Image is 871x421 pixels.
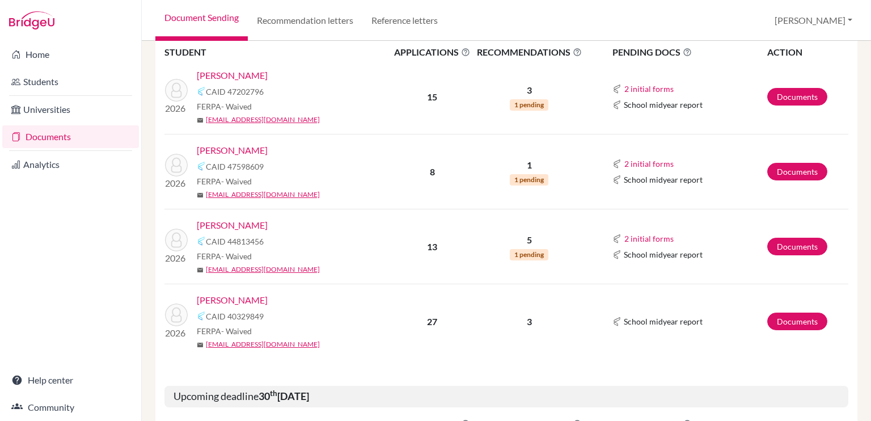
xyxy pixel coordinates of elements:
[221,176,252,186] span: - Waived
[612,85,621,94] img: Common App logo
[624,82,674,95] button: 2 initial forms
[473,83,585,97] p: 3
[612,175,621,184] img: Common App logo
[206,161,264,172] span: CAID 47598609
[165,251,188,265] p: 2026
[165,102,188,115] p: 2026
[624,232,674,245] button: 2 initial forms
[767,313,827,330] a: Documents
[197,250,252,262] span: FERPA
[9,11,54,30] img: Bridge-U
[165,304,188,326] img: Vazquez, Nicolas
[767,238,827,255] a: Documents
[206,115,320,125] a: [EMAIL_ADDRESS][DOMAIN_NAME]
[197,293,268,307] a: [PERSON_NAME]
[612,234,621,243] img: Common App logo
[473,45,585,59] span: RECOMMENDATIONS
[197,342,204,348] span: mail
[165,176,188,190] p: 2026
[624,315,703,327] span: School midyear report
[767,163,827,180] a: Documents
[427,91,437,102] b: 15
[624,99,703,111] span: School midyear report
[206,339,320,350] a: [EMAIL_ADDRESS][DOMAIN_NAME]
[197,218,268,232] a: [PERSON_NAME]
[2,153,139,176] a: Analytics
[2,70,139,93] a: Students
[197,162,206,171] img: Common App logo
[473,315,585,329] p: 3
[473,158,585,172] p: 1
[427,316,437,327] b: 27
[165,79,188,102] img: Cardenas, David
[767,88,827,106] a: Documents
[427,241,437,252] b: 13
[2,43,139,66] a: Home
[197,87,206,96] img: Common App logo
[612,317,621,326] img: Common App logo
[259,390,309,402] b: 30 [DATE]
[165,229,188,251] img: Mattar, Fabiana
[510,249,548,260] span: 1 pending
[2,98,139,121] a: Universities
[612,250,621,259] img: Common App logo
[206,190,320,200] a: [EMAIL_ADDRESS][DOMAIN_NAME]
[197,237,206,246] img: Common App logo
[221,102,252,111] span: - Waived
[2,396,139,419] a: Community
[473,233,585,247] p: 5
[206,310,264,322] span: CAID 40329849
[197,117,204,124] span: mail
[197,69,268,82] a: [PERSON_NAME]
[2,369,139,391] a: Help center
[624,157,674,170] button: 2 initial forms
[164,386,848,407] h5: Upcoming deadline
[221,326,252,336] span: - Waived
[624,249,703,260] span: School midyear report
[767,45,848,60] th: ACTION
[206,86,264,98] span: CAID 47202796
[197,311,206,321] img: Common App logo
[165,326,188,340] p: 2026
[206,235,264,247] span: CAID 44813456
[612,159,621,169] img: Common App logo
[2,125,139,148] a: Documents
[165,154,188,176] img: Di Martino, Ugo
[612,100,621,110] img: Common App logo
[510,99,548,111] span: 1 pending
[392,45,472,59] span: APPLICATIONS
[206,264,320,275] a: [EMAIL_ADDRESS][DOMAIN_NAME]
[612,45,766,59] span: PENDING DOCS
[197,267,204,273] span: mail
[164,45,391,60] th: STUDENT
[430,166,435,177] b: 8
[197,175,252,187] span: FERPA
[769,10,857,31] button: [PERSON_NAME]
[197,100,252,112] span: FERPA
[270,389,277,398] sup: th
[197,144,268,157] a: [PERSON_NAME]
[624,174,703,186] span: School midyear report
[221,251,252,261] span: - Waived
[197,325,252,337] span: FERPA
[510,174,548,186] span: 1 pending
[197,192,204,199] span: mail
